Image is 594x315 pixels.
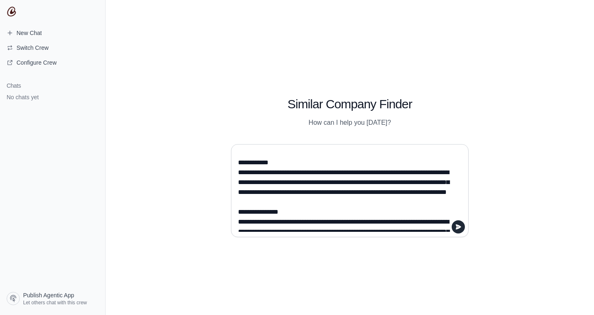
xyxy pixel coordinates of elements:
[3,26,102,40] a: New Chat
[23,291,74,299] span: Publish Agentic App
[3,56,102,69] a: Configure Crew
[16,29,42,37] span: New Chat
[16,58,57,67] span: Configure Crew
[23,299,87,306] span: Let others chat with this crew
[553,275,594,315] iframe: Chat Widget
[3,289,102,308] a: Publish Agentic App Let others chat with this crew
[231,118,469,128] p: How can I help you [DATE]?
[16,44,49,52] span: Switch Crew
[7,7,16,16] img: CrewAI Logo
[3,41,102,54] button: Switch Crew
[231,97,469,112] h1: Similar Company Finder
